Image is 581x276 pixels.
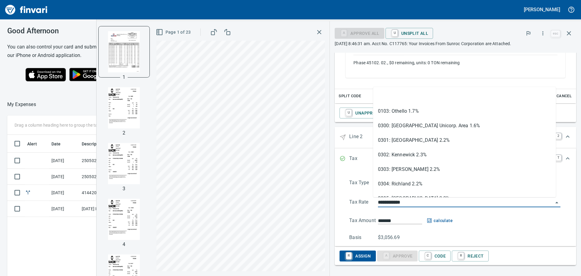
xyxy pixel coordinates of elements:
span: Description [82,140,112,148]
div: Expand [335,174,576,247]
img: Page 1 [103,31,145,72]
span: Date [51,140,69,148]
a: U [346,109,352,116]
p: Tax Amount [349,217,378,224]
h6: You can also control your card and submit expenses from our iPhone or Android application. [7,43,136,60]
img: Download on the App Store [25,68,66,81]
div: Expand [335,247,576,265]
button: More [536,27,550,40]
span: Unsplit All [390,28,428,38]
span: Code [424,251,446,261]
td: [DATE] [49,201,79,217]
h5: [PERSON_NAME] [524,6,560,13]
a: R [346,252,352,259]
p: 3 [123,185,125,192]
p: Tax Type [349,179,378,189]
p: [DATE] 8:46:31 am. Acct No. C117765: Your Invoices From Sunroc Corporation are Attached. [335,41,576,47]
span: Alert [27,140,37,148]
img: Page 4 [103,199,145,240]
a: T [555,155,561,161]
span: Date [51,140,61,148]
td: [DATE] [49,153,79,169]
p: $3,056.69 [378,234,407,241]
img: Page 3 [103,143,145,184]
div: Expand [335,104,576,122]
a: U [392,30,398,36]
p: Tax Rate [349,198,378,207]
p: 1 [123,74,125,81]
button: UUnsplit All [386,28,433,39]
a: R [458,252,464,259]
span: Description [82,140,104,148]
img: Page 2 [103,87,145,128]
td: [DATE] [49,169,79,185]
nav: breadcrumb [7,101,36,108]
li: 0304: Richland 2.2% [373,177,556,191]
span: Unapprove [344,108,381,118]
span: Assign [344,251,371,261]
span: Close invoice [550,26,576,41]
p: Tax [349,155,378,168]
div: Expense Type required [335,30,384,35]
span: Page 1 of 23 [157,28,191,36]
td: 250502 [79,169,134,185]
td: 250502 [79,153,134,169]
a: C [425,252,431,259]
p: Drag a column heading here to group the table [15,122,103,128]
p: 2 [123,129,125,137]
h3: Good Afternoon [7,27,136,35]
td: [DATE] [49,185,79,201]
li: 0303: [PERSON_NAME] 2.2% [373,162,556,177]
td: [DATE] Invoice 401445699 from Xylem Dewatering Solutions Inc (1-11136) [79,201,134,217]
div: Expand [335,149,576,174]
span: Cancel [556,93,572,100]
p: 4 [123,241,125,248]
li: 0103: Othello 1.7% [373,104,556,118]
span: Alert [27,140,45,148]
button: CCode [419,251,451,261]
span: Reject [457,251,484,261]
button: Close [553,198,561,207]
div: Coding Required [377,253,418,258]
button: [PERSON_NAME] [522,5,562,14]
li: 0300: [GEOGRAPHIC_DATA] Unicorp. Area 1.6% [373,118,556,133]
li: 0305: [GEOGRAPHIC_DATA] 2.2% [373,191,556,206]
button: RReject [452,251,488,261]
button: UUnapprove [340,108,386,118]
li: 0301: [GEOGRAPHIC_DATA] 2.2% [373,133,556,148]
p: Line 2 [349,133,378,142]
div: Expand [335,127,576,148]
button: Flag [522,27,535,40]
span: Split Code [339,93,361,100]
a: esc [551,30,560,37]
a: 2 [555,133,561,139]
p: Basis [349,234,378,241]
p: My Expenses [7,101,36,108]
span: Split transaction [25,191,31,195]
button: Page 1 of 23 [155,27,193,38]
button: Cancel [554,91,574,101]
p: Phase 45102. 02., $0 remaining, units: 0 TON remaining [353,60,557,66]
button: Split Code [337,91,363,101]
button: calculate [427,217,453,224]
button: RAssign [340,251,376,261]
td: 41442073 [79,185,134,201]
li: 0302: Kennewick 2.3% [373,148,556,162]
img: Finvari [4,2,49,17]
img: Get it on Google Play [66,65,118,85]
